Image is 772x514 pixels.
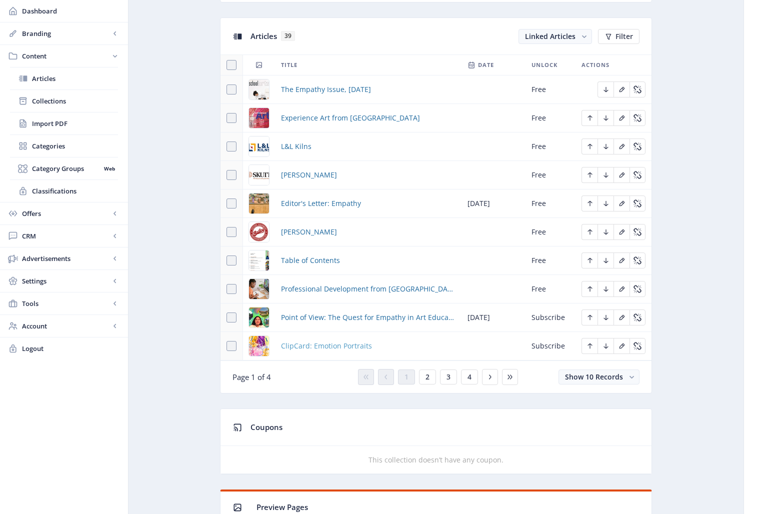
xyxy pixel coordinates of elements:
[22,298,110,308] span: Tools
[250,422,282,432] span: Coupons
[461,303,525,332] td: [DATE]
[281,226,337,238] a: [PERSON_NAME]
[478,59,494,71] span: Date
[281,59,297,71] span: Title
[581,169,597,179] a: Edit page
[597,255,613,264] a: Edit page
[613,283,629,293] a: Edit page
[32,163,100,173] span: Category Groups
[281,83,371,95] a: The Empathy Issue, [DATE]
[22,208,110,218] span: Offers
[597,84,613,93] a: Edit page
[581,226,597,236] a: Edit page
[220,408,652,474] app-collection-view: Coupons
[281,254,340,266] a: Table of Contents
[249,193,269,213] img: 29117001-e5e6-4c99-b5db-1dc1024bb040.png
[446,373,450,381] span: 3
[10,157,118,179] a: Category GroupsWeb
[249,250,269,270] img: 2073b795-69ee-4525-b0ea-1b8435928e88.png
[425,373,429,381] span: 2
[581,312,597,321] a: Edit page
[581,255,597,264] a: Edit page
[398,369,415,384] button: 1
[249,79,269,99] img: 77909425-a7a7-4633-875e-3d833c5ea76a.png
[581,112,597,122] a: Edit page
[281,283,455,295] span: Professional Development from [GEOGRAPHIC_DATA]
[525,275,575,303] td: Free
[531,59,557,71] span: Unlock
[32,118,118,128] span: Import PDF
[581,283,597,293] a: Edit page
[525,31,575,41] span: Linked Articles
[615,32,633,40] span: Filter
[597,226,613,236] a: Edit page
[419,369,436,384] button: 2
[10,180,118,202] a: Classifications
[220,454,651,466] div: This collection doesn’t have any coupon.
[613,312,629,321] a: Edit page
[461,189,525,218] td: [DATE]
[22,51,110,61] span: Content
[281,140,311,152] a: L&L Kilns
[249,336,269,356] img: d211f766-d3bd-4f08-8202-397a12f7e2b4.png
[597,312,613,321] a: Edit page
[581,198,597,207] a: Edit page
[220,17,652,393] app-collection-view: Articles
[22,6,120,16] span: Dashboard
[629,255,645,264] a: Edit page
[249,108,269,128] img: 9ead8786-8b6f-4a98-ba91-6d150f85393c.png
[32,186,118,196] span: Classifications
[525,332,575,360] td: Subscribe
[32,141,118,151] span: Categories
[613,255,629,264] a: Edit page
[518,29,592,44] button: Linked Articles
[629,198,645,207] a: Edit page
[10,112,118,134] a: Import PDF
[525,161,575,189] td: Free
[629,141,645,150] a: Edit page
[581,340,597,350] a: Edit page
[10,90,118,112] a: Collections
[22,321,110,331] span: Account
[525,218,575,246] td: Free
[22,231,110,241] span: CRM
[613,112,629,122] a: Edit page
[249,136,269,156] img: d1313acb-c5d5-4a52-976b-7d2952bd3fa6.png
[565,372,623,381] span: Show 10 Records
[22,343,120,353] span: Logout
[467,373,471,381] span: 4
[525,189,575,218] td: Free
[613,84,629,93] a: Edit page
[629,112,645,122] a: Edit page
[629,312,645,321] a: Edit page
[525,303,575,332] td: Subscribe
[281,112,420,124] a: Experience Art from [GEOGRAPHIC_DATA]
[404,373,408,381] span: 1
[281,169,337,181] a: [PERSON_NAME]
[249,165,269,185] img: da22c795-8cd1-4679-9767-da3989e27e63.png
[598,29,639,44] button: Filter
[581,141,597,150] a: Edit page
[525,104,575,132] td: Free
[597,340,613,350] a: Edit page
[249,222,269,242] img: 92feba9b-96d2-4233-8aed-8b01e91be617.png
[525,75,575,104] td: Free
[281,197,361,209] a: Editor's Letter: Empathy
[281,311,455,323] span: Point of View: The Quest for Empathy in Art Education
[250,31,277,41] span: Articles
[10,67,118,89] a: Articles
[597,112,613,122] a: Edit page
[281,31,295,41] span: 39
[613,198,629,207] a: Edit page
[613,340,629,350] a: Edit page
[10,135,118,157] a: Categories
[629,283,645,293] a: Edit page
[613,169,629,179] a: Edit page
[629,226,645,236] a: Edit page
[281,340,372,352] a: ClipCard: Emotion Portraits
[597,169,613,179] a: Edit page
[613,226,629,236] a: Edit page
